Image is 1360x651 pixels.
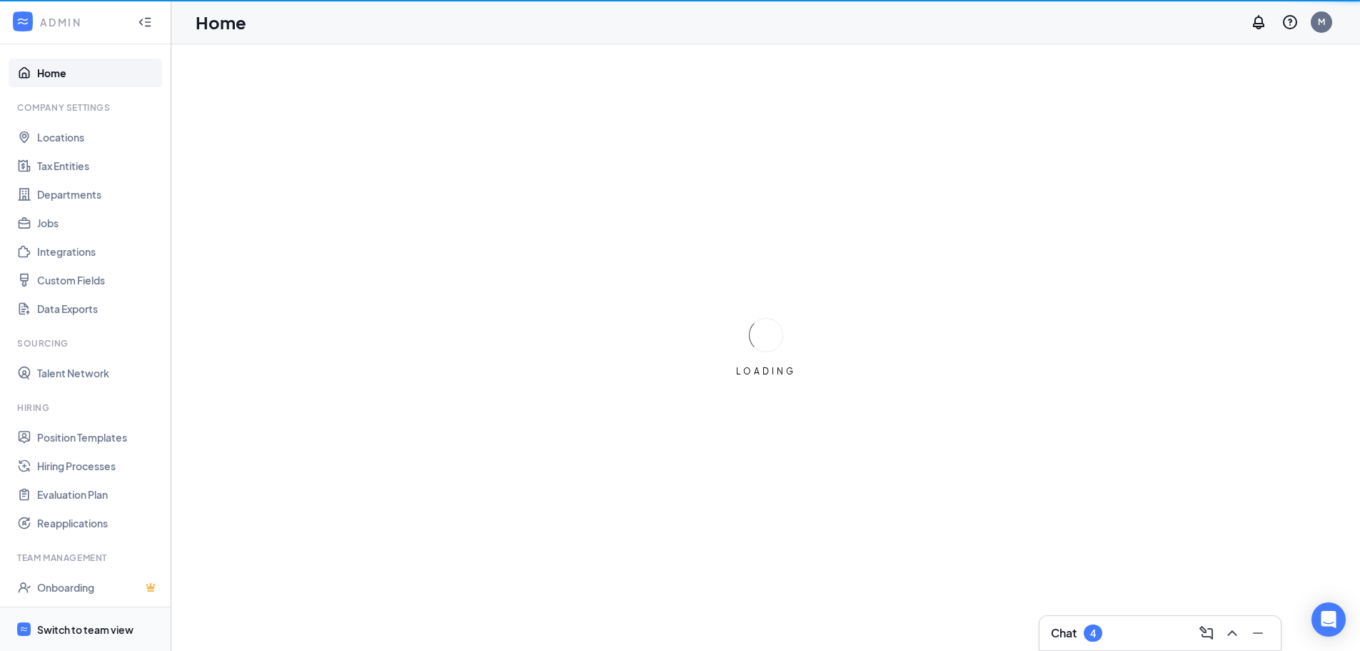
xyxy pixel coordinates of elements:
[37,151,159,180] a: Tax Entities
[37,59,159,87] a: Home
[17,402,156,414] div: Hiring
[1318,16,1325,28] div: M
[37,123,159,151] a: Locations
[1090,627,1096,640] div: 4
[1198,625,1215,642] svg: ComposeMessage
[37,509,159,537] a: Reapplications
[17,552,156,564] div: Team Management
[37,359,159,387] a: Talent Network
[1195,622,1218,645] button: ComposeMessage
[19,625,29,634] svg: WorkstreamLogo
[1051,625,1077,641] h3: Chat
[1311,602,1346,637] div: Open Intercom Messenger
[1250,14,1267,31] svg: Notifications
[37,237,159,266] a: Integrations
[37,480,159,509] a: Evaluation Plan
[37,452,159,480] a: Hiring Processes
[138,15,152,29] svg: Collapse
[1221,622,1244,645] button: ChevronUp
[37,294,159,323] a: Data Exports
[37,622,134,637] div: Switch to team view
[40,15,125,29] div: ADMIN
[17,337,156,349] div: Sourcing
[1246,622,1269,645] button: Minimize
[37,573,159,602] a: OnboardingCrown
[730,365,802,377] div: LOADING
[37,180,159,209] a: Departments
[1249,625,1266,642] svg: Minimize
[1224,625,1241,642] svg: ChevronUp
[196,10,246,34] h1: Home
[37,209,159,237] a: Jobs
[16,14,30,29] svg: WorkstreamLogo
[37,423,159,452] a: Position Templates
[1281,14,1299,31] svg: QuestionInfo
[37,266,159,294] a: Custom Fields
[17,101,156,114] div: Company Settings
